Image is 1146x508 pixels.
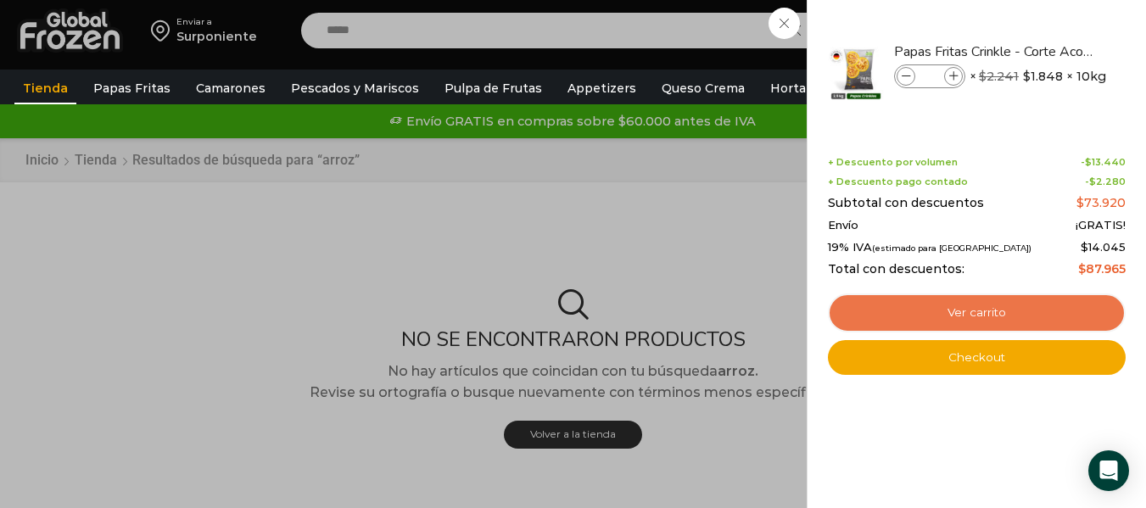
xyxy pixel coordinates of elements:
span: $ [1023,68,1031,85]
a: Appetizers [559,72,645,104]
a: Queso Crema [653,72,753,104]
bdi: 1.848 [1023,68,1063,85]
span: Envío [828,219,858,232]
span: $ [979,69,987,84]
span: Subtotal con descuentos [828,196,984,210]
bdi: 73.920 [1076,195,1126,210]
span: - [1081,157,1126,168]
a: Checkout [828,340,1126,376]
span: 19% IVA [828,241,1031,254]
span: $ [1078,261,1086,276]
a: Tienda [14,72,76,104]
bdi: 87.965 [1078,261,1126,276]
a: Pulpa de Frutas [436,72,551,104]
bdi: 2.241 [979,69,1019,84]
span: - [1085,176,1126,187]
span: + Descuento por volumen [828,157,958,168]
span: 14.045 [1081,240,1126,254]
span: $ [1085,156,1092,168]
input: Product quantity [917,67,942,86]
span: $ [1081,240,1088,254]
span: $ [1076,195,1084,210]
small: (estimado para [GEOGRAPHIC_DATA]) [872,243,1031,253]
a: Hortalizas [762,72,841,104]
span: × × 10kg [970,64,1106,88]
a: Papas Fritas Crinkle - Corte Acordeón - Caja 10 kg [894,42,1096,61]
bdi: 2.280 [1089,176,1126,187]
span: + Descuento pago contado [828,176,968,187]
span: $ [1089,176,1096,187]
div: Open Intercom Messenger [1088,450,1129,491]
a: Camarones [187,72,274,104]
a: Pescados y Mariscos [282,72,428,104]
span: Total con descuentos: [828,262,964,276]
a: Papas Fritas [85,72,179,104]
span: ¡GRATIS! [1076,219,1126,232]
bdi: 13.440 [1085,156,1126,168]
a: Ver carrito [828,293,1126,332]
